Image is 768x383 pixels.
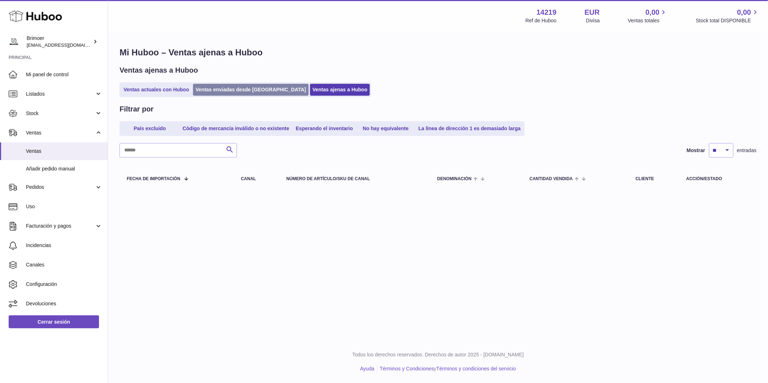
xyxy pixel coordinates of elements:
label: Mostrar [687,147,705,154]
span: Stock [26,110,95,117]
a: Términos y condiciones del servicio [436,366,516,371]
span: 0,00 [646,8,660,17]
span: Stock total DISPONIBLE [696,17,759,24]
span: entradas [737,147,756,154]
h2: Filtrar por [120,104,153,114]
a: Ayuda [360,366,374,371]
img: oroses@renuevo.es [9,36,19,47]
a: Esperando el inventario [293,123,355,134]
span: Cantidad vendida [530,177,573,181]
span: Fecha de importación [127,177,180,181]
span: Devoluciones [26,300,102,307]
a: 0,00 Ventas totales [628,8,668,24]
a: Cerrar sesión [9,315,99,328]
span: Ventas totales [628,17,668,24]
div: Brimoer [27,35,91,49]
span: Facturación y pagos [26,223,95,229]
a: No hay equivalente [357,123,414,134]
li: y [377,365,516,372]
span: Ventas [26,129,95,136]
a: Términos y Condiciones [380,366,434,371]
span: Mi panel de control [26,71,102,78]
a: Ventas enviadas desde [GEOGRAPHIC_DATA] [193,84,309,96]
div: Ref de Huboo [525,17,556,24]
span: Añadir pedido manual [26,165,102,172]
span: Uso [26,203,102,210]
a: Ventas ajenas a Huboo [310,84,370,96]
span: [EMAIL_ADDRESS][DOMAIN_NAME] [27,42,106,48]
span: 0,00 [737,8,751,17]
a: 0,00 Stock total DISPONIBLE [696,8,759,24]
span: Listados [26,91,95,97]
span: Denominación [437,177,471,181]
span: Pedidos [26,184,95,191]
div: Número de artículo/SKU de canal [286,177,423,181]
span: Configuración [26,281,102,288]
a: Código de mercancía inválido o no existente [180,123,292,134]
div: Cliente [635,177,672,181]
div: Divisa [586,17,600,24]
span: Canales [26,261,102,268]
p: Todos los derechos reservados. Derechos de autor 2025 - [DOMAIN_NAME] [114,351,762,358]
strong: EUR [585,8,600,17]
span: Ventas [26,148,102,155]
div: Acción/Estado [686,177,749,181]
a: País excluido [121,123,179,134]
h2: Ventas ajenas a Huboo [120,65,198,75]
strong: 14219 [536,8,557,17]
h1: Mi Huboo – Ventas ajenas a Huboo [120,47,756,58]
a: La línea de dirección 1 es demasiado larga [416,123,523,134]
a: Ventas actuales con Huboo [121,84,192,96]
span: Incidencias [26,242,102,249]
div: Canal [241,177,272,181]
